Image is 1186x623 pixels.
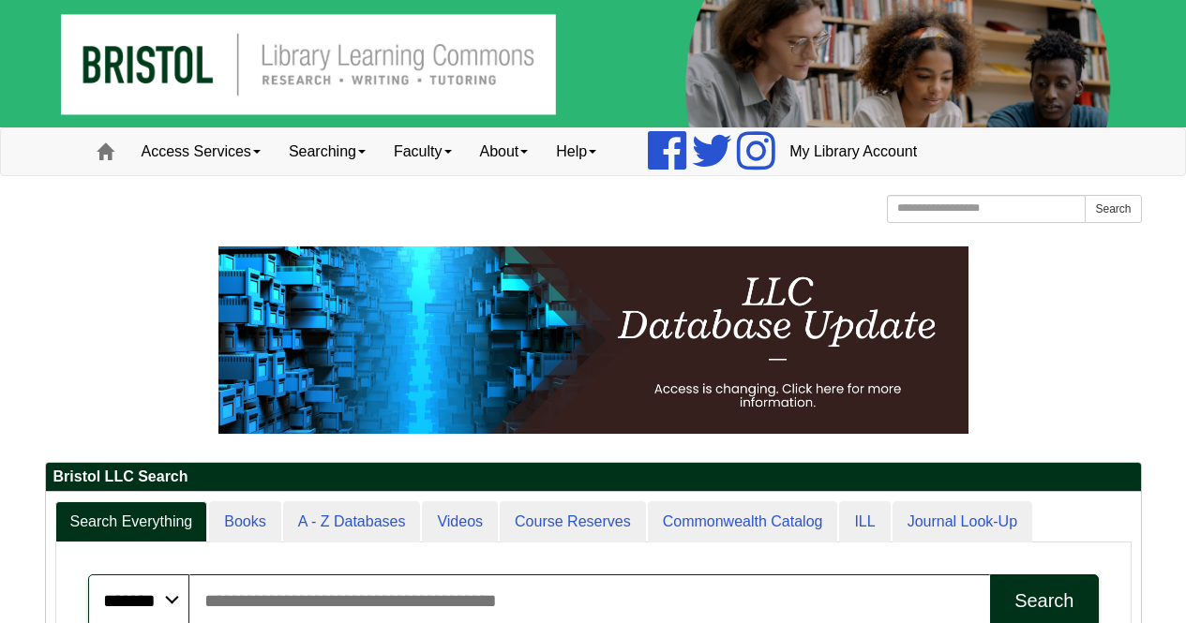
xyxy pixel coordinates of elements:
[542,128,610,175] a: Help
[275,128,380,175] a: Searching
[55,501,208,543] a: Search Everything
[839,501,890,543] a: ILL
[1014,590,1073,612] div: Search
[283,501,421,543] a: A - Z Databases
[500,501,646,543] a: Course Reserves
[380,128,466,175] a: Faculty
[775,128,931,175] a: My Library Account
[209,501,280,543] a: Books
[128,128,275,175] a: Access Services
[46,463,1141,492] h2: Bristol LLC Search
[422,501,498,543] a: Videos
[218,246,968,434] img: HTML tutorial
[1085,195,1141,223] button: Search
[648,501,838,543] a: Commonwealth Catalog
[893,501,1032,543] a: Journal Look-Up
[466,128,543,175] a: About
